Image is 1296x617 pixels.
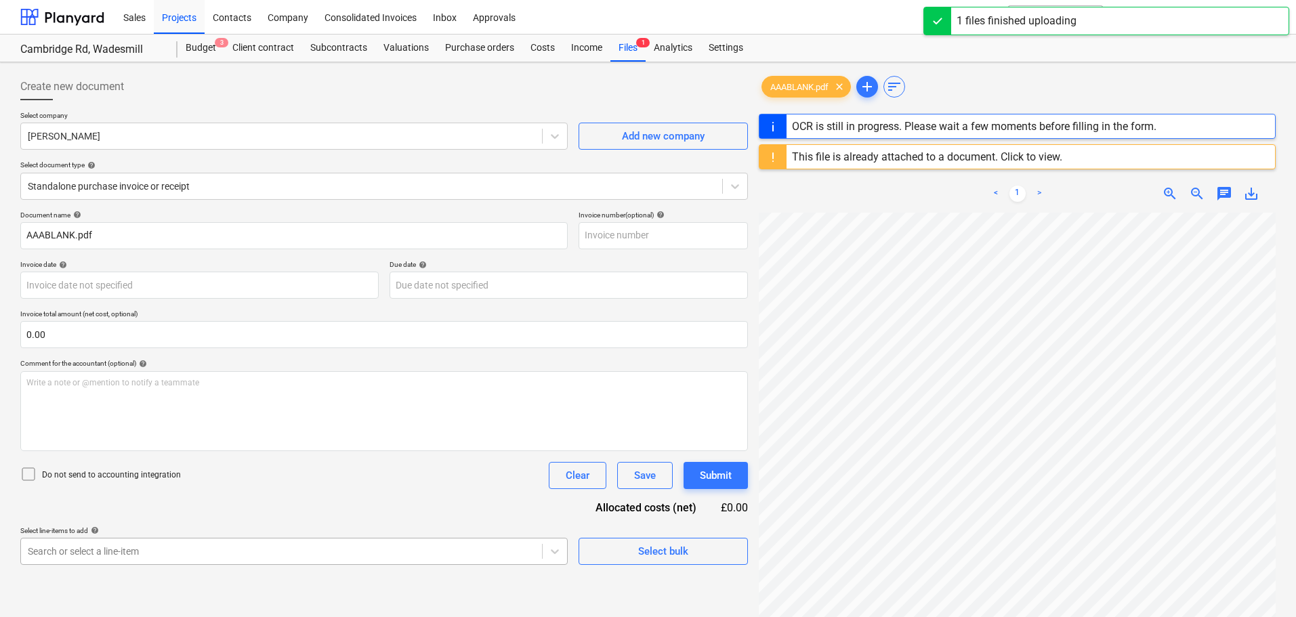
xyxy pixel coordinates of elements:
[20,359,748,368] div: Comment for the accountant (optional)
[390,260,748,269] div: Due date
[522,35,563,62] a: Costs
[572,500,718,515] div: Allocated costs (net)
[20,222,568,249] input: Document name
[610,35,646,62] a: Files1
[610,35,646,62] div: Files
[792,150,1062,163] div: This file is already attached to a document. Click to view.
[1216,186,1232,202] span: chat
[20,43,161,57] div: Cambridge Rd, Wadesmill
[646,35,701,62] a: Analytics
[579,222,748,249] input: Invoice number
[684,462,748,489] button: Submit
[1009,186,1026,202] a: Page 1 is your current page
[957,13,1076,29] div: 1 files finished uploading
[1228,552,1296,617] iframe: Chat Widget
[762,82,837,92] span: AAABLANK.pdf
[988,186,1004,202] a: Previous page
[831,79,848,95] span: clear
[634,467,656,484] div: Save
[224,35,302,62] a: Client contract
[638,542,688,560] div: Select bulk
[136,360,147,368] span: help
[579,211,748,219] div: Invoice number (optional)
[437,35,522,62] a: Purchase orders
[636,38,650,47] span: 1
[617,462,673,489] button: Save
[56,261,67,269] span: help
[42,469,181,481] p: Do not send to accounting integration
[654,211,665,219] span: help
[177,35,224,62] div: Budget
[390,272,748,299] input: Due date not specified
[177,35,224,62] a: Budget3
[563,35,610,62] a: Income
[701,35,751,62] a: Settings
[416,261,427,269] span: help
[622,127,705,145] div: Add new company
[549,462,606,489] button: Clear
[20,272,379,299] input: Invoice date not specified
[20,310,748,321] p: Invoice total amount (net cost, optional)
[20,526,568,535] div: Select line-items to add
[792,120,1156,133] div: OCR is still in progress. Please wait a few moments before filling in the form.
[20,321,748,348] input: Invoice total amount (net cost, optional)
[302,35,375,62] a: Subcontracts
[761,76,851,98] div: AAABLANK.pdf
[1243,186,1259,202] span: save_alt
[70,211,81,219] span: help
[85,161,96,169] span: help
[718,500,748,515] div: £0.00
[375,35,437,62] a: Valuations
[700,467,732,484] div: Submit
[88,526,99,534] span: help
[215,38,228,47] span: 3
[1189,186,1205,202] span: zoom_out
[579,123,748,150] button: Add new company
[859,79,875,95] span: add
[20,161,748,169] div: Select document type
[20,79,124,95] span: Create new document
[579,538,748,565] button: Select bulk
[20,260,379,269] div: Invoice date
[20,211,568,219] div: Document name
[1031,186,1047,202] a: Next page
[20,111,568,123] p: Select company
[886,79,902,95] span: sort
[566,467,589,484] div: Clear
[1162,186,1178,202] span: zoom_in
